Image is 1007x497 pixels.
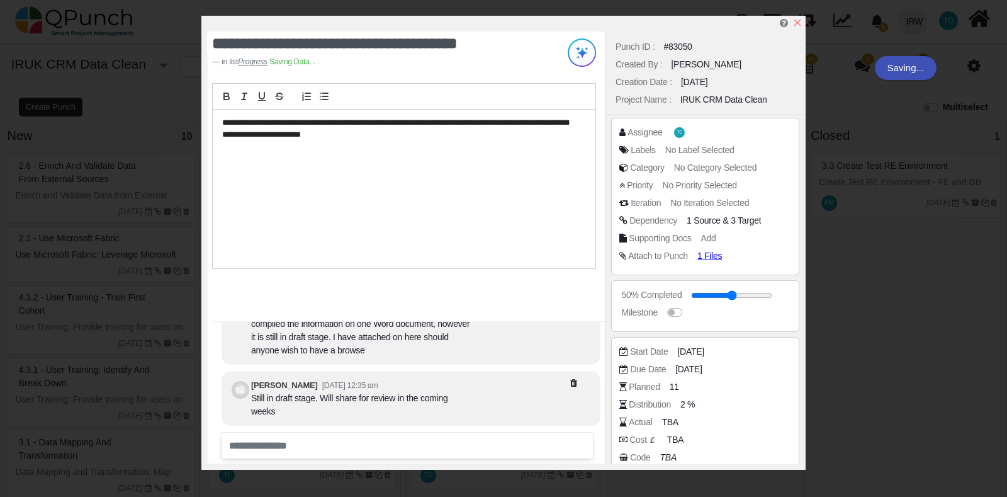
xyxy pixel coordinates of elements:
div: Still in draft stage. Will share for review in the coming weeks [251,392,471,418]
span: Saving Data [269,57,319,66]
div: Dependency [629,214,677,227]
span: <div class="badge badge-secondary"> 1.2 - Classify Data SS</div> [687,215,721,226]
div: Cost [629,433,658,447]
cite: Source Title [238,57,267,66]
div: Created By : [616,58,662,71]
span: . [310,57,312,66]
footer: in list [212,56,529,67]
div: Assignee [627,126,662,139]
span: [DATE] [677,345,704,358]
div: Attach to Punch [628,249,688,263]
span: TBA [661,416,678,429]
b: £ [650,435,655,445]
span: No Label Selected [665,145,734,155]
span: Tayyib Choudhury [674,127,685,138]
span: . [313,57,315,66]
div: Start Date [630,345,668,358]
span: TC [677,130,682,135]
div: Actual [629,416,652,429]
div: Supporting Docs [629,232,691,245]
div: Distribution [629,398,671,411]
span: 1 Files [697,251,722,261]
i: Help [780,18,788,28]
div: Due Date [630,363,666,376]
div: I have obtained a copy of the IRW/IRUK Data retention policy, and information from the ICO websit... [251,291,471,357]
div: 50% Completed [622,288,682,302]
b: [PERSON_NAME] [251,380,317,390]
div: Saving... [875,56,937,80]
i: TBA [660,452,677,462]
span: Add [701,233,716,243]
div: Creation Date : [616,76,672,89]
u: Progress [238,57,267,66]
div: Milestone [622,306,658,319]
span: [DATE] [675,363,702,376]
small: [DATE] 12:35 am [322,381,378,390]
svg: x [792,18,802,28]
div: Priority [627,179,653,192]
div: [DATE] [681,76,707,89]
img: Try writing with AI [568,38,596,67]
span: 2 % [680,398,695,411]
span: No Priority Selected [663,180,737,190]
span: No Category Selected [674,163,757,173]
span: & [687,214,761,227]
div: Punch ID : [616,40,655,54]
div: Project Name : [616,93,672,106]
span: TBA [667,433,684,447]
div: Planned [629,380,660,394]
div: IRUK CRM Data Clean [680,93,767,106]
div: Category [630,161,665,174]
div: Labels [631,144,656,157]
div: [PERSON_NAME] [671,58,741,71]
div: Code [630,451,650,464]
div: #83050 [664,40,692,54]
span: No Iteration Selected [670,198,749,208]
span: . [317,57,319,66]
span: <div class="badge badge-secondary"> Optimise Data Storage Efficiency SS</div><div class="badge ba... [731,215,761,226]
div: Iteration [631,197,661,210]
span: 11 [670,380,679,394]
